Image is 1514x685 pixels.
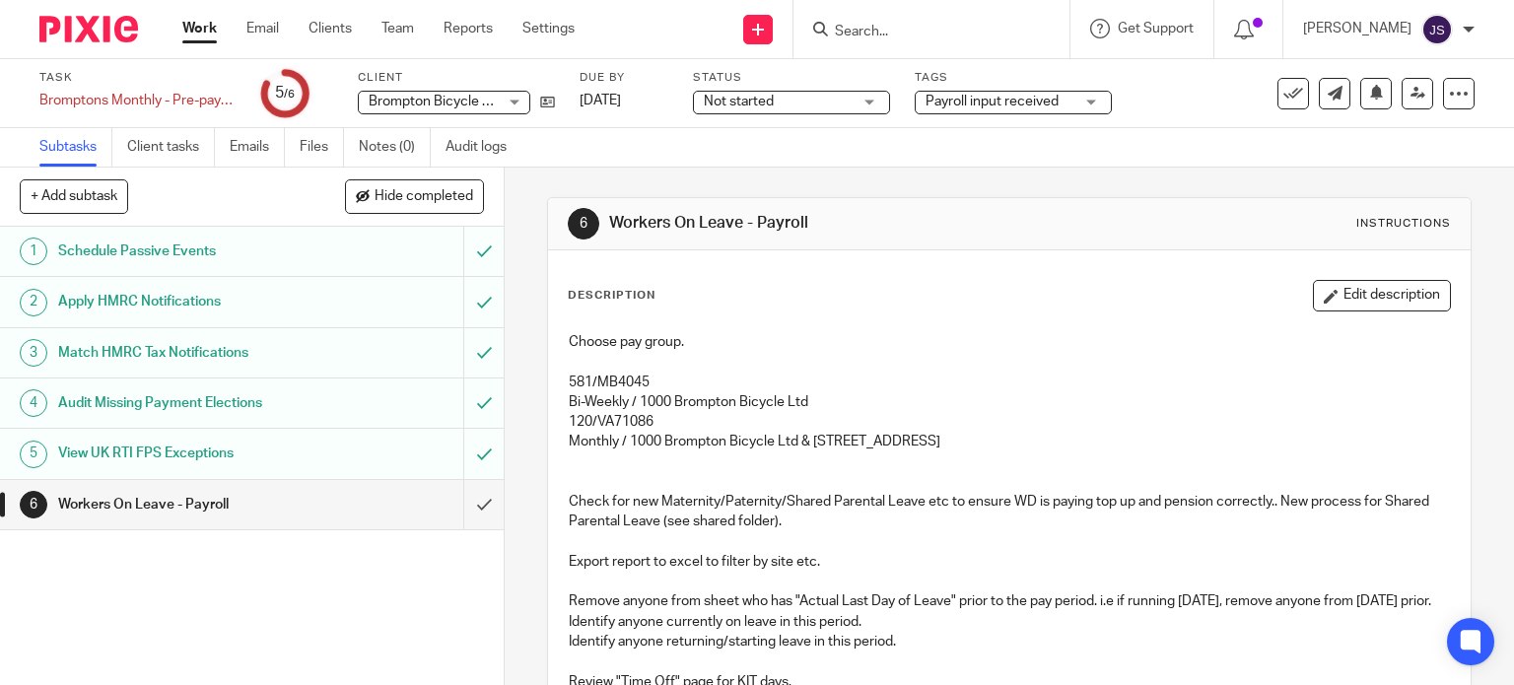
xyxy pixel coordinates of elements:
[58,338,315,368] h1: Match HMRC Tax Notifications
[230,128,285,167] a: Emails
[369,95,528,108] span: Brompton Bicycle Limited
[569,612,1451,632] p: Identify anyone currently on leave in this period.
[569,632,1451,651] p: Identify anyone returning/starting leave in this period.
[58,439,315,468] h1: View UK RTI FPS Exceptions
[569,373,1451,392] p: 581/MB4045
[20,339,47,367] div: 3
[381,19,414,38] a: Team
[58,388,315,418] h1: Audit Missing Payment Elections
[127,128,215,167] a: Client tasks
[704,95,774,108] span: Not started
[375,189,473,205] span: Hide completed
[58,237,315,266] h1: Schedule Passive Events
[20,179,128,213] button: + Add subtask
[522,19,575,38] a: Settings
[568,288,655,304] p: Description
[20,289,47,316] div: 2
[569,432,1451,451] p: Monthly / 1000 Brompton Bicycle Ltd & [STREET_ADDRESS]
[39,91,237,110] div: Bromptons Monthly - Pre-payroll checks
[569,332,1451,352] p: Choose pay group.
[20,238,47,265] div: 1
[609,213,1051,234] h1: Workers On Leave - Payroll
[20,441,47,468] div: 5
[833,24,1010,41] input: Search
[359,128,431,167] a: Notes (0)
[39,16,138,42] img: Pixie
[693,70,890,86] label: Status
[1303,19,1411,38] p: [PERSON_NAME]
[309,19,352,38] a: Clients
[182,19,217,38] a: Work
[915,70,1112,86] label: Tags
[1421,14,1453,45] img: svg%3E
[275,82,295,104] div: 5
[580,94,621,107] span: [DATE]
[1313,280,1451,311] button: Edit description
[1356,216,1451,232] div: Instructions
[926,95,1059,108] span: Payroll input received
[1118,22,1194,35] span: Get Support
[300,128,344,167] a: Files
[39,70,237,86] label: Task
[20,389,47,417] div: 4
[580,70,668,86] label: Due by
[446,128,521,167] a: Audit logs
[246,19,279,38] a: Email
[444,19,493,38] a: Reports
[569,412,1451,432] p: 120/VA71086
[569,492,1451,532] p: Check for new Maternity/Paternity/Shared Parental Leave etc to ensure WD is paying top up and pen...
[345,179,484,213] button: Hide completed
[569,392,1451,412] p: Bi-Weekly / 1000 Brompton Bicycle Ltd
[569,552,1451,572] p: Export report to excel to filter by site etc.
[39,128,112,167] a: Subtasks
[20,491,47,518] div: 6
[569,591,1451,611] p: Remove anyone from sheet who has "Actual Last Day of Leave" prior to the pay period. i.e if runni...
[58,490,315,519] h1: Workers On Leave - Payroll
[284,89,295,100] small: /6
[58,287,315,316] h1: Apply HMRC Notifications
[568,208,599,240] div: 6
[358,70,555,86] label: Client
